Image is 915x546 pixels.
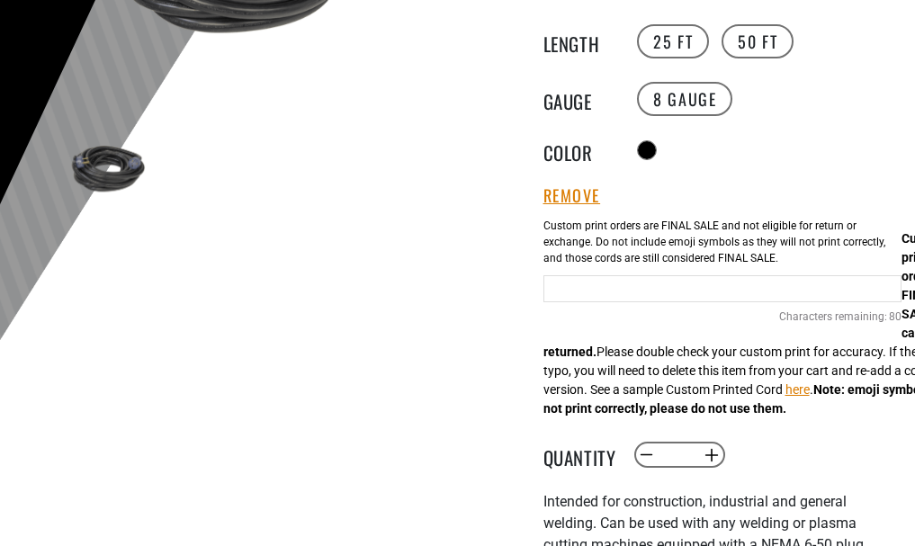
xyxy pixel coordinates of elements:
[543,186,601,206] button: Remove
[889,309,902,325] span: 80
[637,82,732,116] label: 8 Gauge
[637,24,709,58] label: 25 FT
[543,443,633,467] label: Quantity
[543,87,633,111] legend: Gauge
[543,139,633,162] legend: Color
[53,134,157,203] img: black
[722,24,794,58] label: 50 FT
[543,30,633,53] legend: Length
[779,310,887,323] span: Characters remaining:
[785,380,810,399] button: here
